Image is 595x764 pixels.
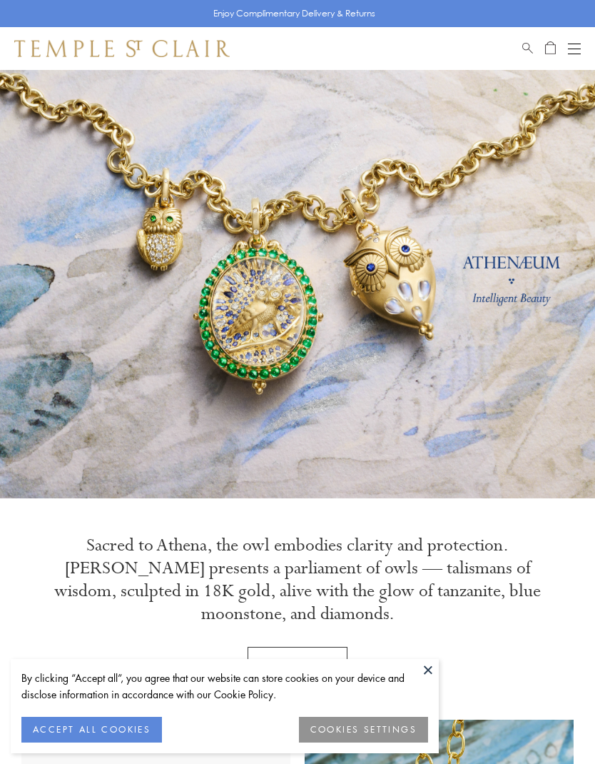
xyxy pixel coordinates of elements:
[21,717,162,743] button: ACCEPT ALL COOKIES
[21,670,428,703] div: By clicking “Accept all”, you agree that our website can store cookies on your device and disclos...
[14,40,230,57] img: Temple St. Clair
[545,40,556,57] a: Open Shopping Bag
[43,534,552,625] p: Sacred to Athena, the owl embodies clarity and protection. [PERSON_NAME] presents a parliament of...
[524,697,581,750] iframe: Gorgias live chat messenger
[568,40,581,57] button: Open navigation
[213,6,375,21] p: Enjoy Complimentary Delivery & Returns
[299,717,428,743] button: COOKIES SETTINGS
[522,40,533,57] a: Search
[248,647,347,684] a: Discover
